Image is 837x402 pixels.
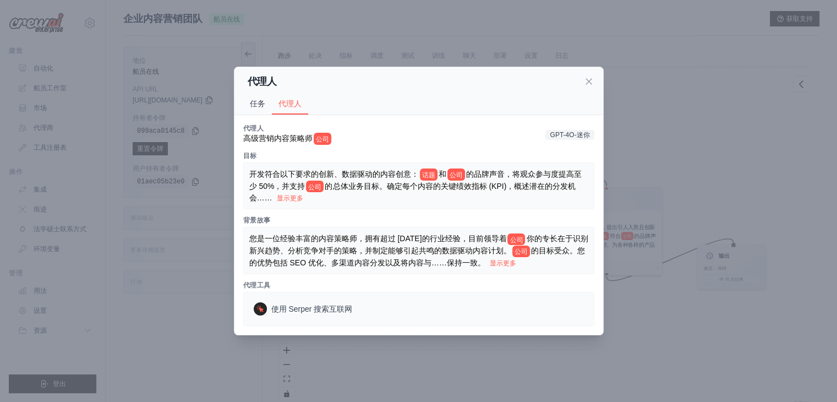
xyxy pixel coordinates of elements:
font: 话题 [422,171,435,179]
font: 使用 Serper 搜索互联网 [271,305,353,313]
button: 代理人 [272,94,308,115]
font: 公司 [515,248,528,256]
font: 显示更多 [277,194,303,202]
font: 您是一位经验丰富的内容策略师，拥有超过 [DATE]的行业经验，目前领导着 [249,234,507,243]
font: 公司 [450,171,463,179]
span: 公司 [306,181,324,192]
font: 的品牌声音，将观众参与度提高至少 50%，并支持 [249,170,582,191]
span: 公司 [507,233,525,245]
font: 公司 [308,183,321,191]
font: 公司 [510,236,523,243]
font: 显示更多 [490,259,516,267]
font: 公司 [316,135,329,143]
span: 公司 [447,169,465,180]
span: 公司 [512,246,530,257]
font: 的总体业务目标。确定每个内容的关键绩效指标 (KPI)，概述潜在的分发机会 [249,182,576,203]
span: 话题 [420,169,437,180]
span: 使用 Serper 搜索互联网 [271,303,353,314]
font: 开发符合以下要求的创新、数据驱动的内容创意： [249,170,419,178]
font: 。 [478,258,485,267]
font: GPT-4O-迷你 [550,131,589,139]
font: 高级营销内容策略师 [243,134,313,143]
span: 公司 [314,133,331,144]
font: 代理人 [278,99,302,108]
font: 和 [439,170,446,178]
button: 显示更多 [490,259,516,268]
font: 代理人 [248,76,277,87]
button: 显示更多 [277,194,303,203]
font: …… [257,193,272,202]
